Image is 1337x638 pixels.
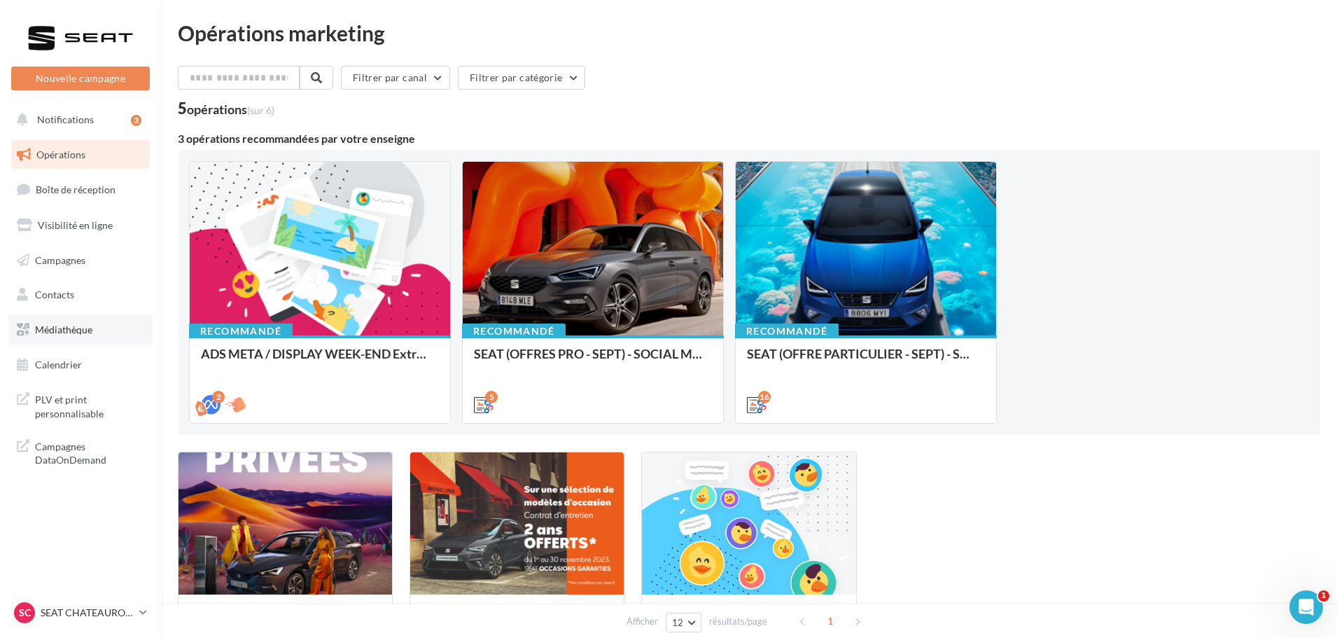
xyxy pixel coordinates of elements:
[462,324,566,339] div: Recommandé
[735,324,839,339] div: Recommandé
[35,359,82,370] span: Calendrier
[19,606,31,620] span: SC
[8,280,153,310] a: Contacts
[11,599,150,626] a: SC SEAT CHATEAUROUX
[11,67,150,90] button: Nouvelle campagne
[35,254,85,265] span: Campagnes
[189,324,293,339] div: Recommandé
[8,246,153,275] a: Campagnes
[36,148,85,160] span: Opérations
[131,115,141,126] div: 3
[8,174,153,204] a: Boîte de réception
[41,606,134,620] p: SEAT CHATEAUROUX
[36,183,115,195] span: Boîte de réception
[8,211,153,240] a: Visibilité en ligne
[8,140,153,169] a: Opérations
[758,391,771,403] div: 16
[709,615,767,628] span: résultats/page
[38,219,113,231] span: Visibilité en ligne
[747,347,985,375] div: SEAT (OFFRE PARTICULIER - SEPT) - SOCIAL MEDIA
[458,66,585,90] button: Filtrer par catégorie
[666,613,701,632] button: 12
[1289,590,1323,624] iframe: Intercom live chat
[8,384,153,426] a: PLV et print personnalisable
[8,431,153,473] a: Campagnes DataOnDemand
[187,103,274,116] div: opérations
[201,347,439,375] div: ADS META / DISPLAY WEEK-END Extraordinaire (JPO) Septembre 2025
[1318,590,1329,602] span: 1
[485,391,498,403] div: 5
[35,289,74,300] span: Contacts
[178,22,1320,43] div: Opérations marketing
[819,610,841,632] span: 1
[8,315,153,345] a: Médiathèque
[8,105,147,134] button: Notifications 3
[35,390,144,420] span: PLV et print personnalisable
[474,347,712,375] div: SEAT (OFFRES PRO - SEPT) - SOCIAL MEDIA
[341,66,450,90] button: Filtrer par canal
[37,113,94,125] span: Notifications
[212,391,225,403] div: 2
[247,104,274,116] span: (sur 6)
[35,437,144,467] span: Campagnes DataOnDemand
[35,324,92,335] span: Médiathèque
[178,101,274,116] div: 5
[178,133,1320,144] div: 3 opérations recommandées par votre enseigne
[672,617,684,628] span: 12
[626,615,658,628] span: Afficher
[8,350,153,380] a: Calendrier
